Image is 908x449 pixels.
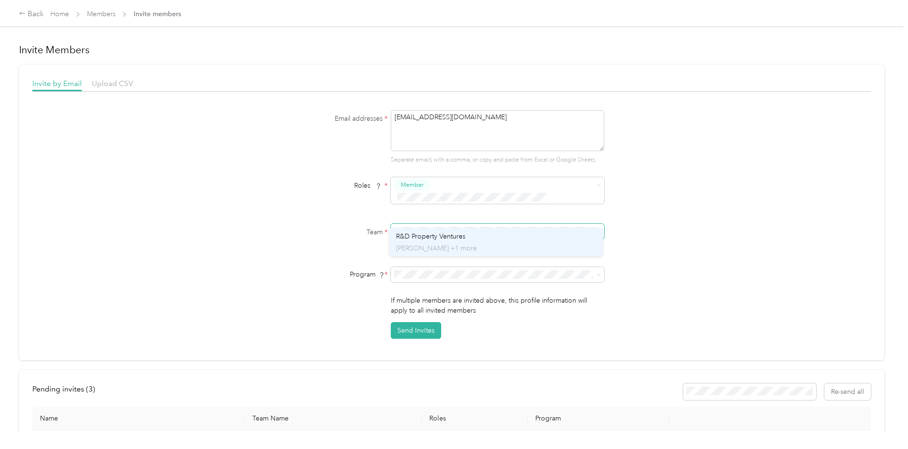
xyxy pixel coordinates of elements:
span: R&D Property Ventures [396,232,465,240]
span: Pending invites [32,384,95,393]
div: Program [269,269,387,279]
p: Separate emails with a comma, or copy and paste from Excel or Google Sheets. [391,156,604,164]
div: Back [19,9,44,20]
p: [PERSON_NAME] +1 more [396,243,596,253]
label: Team [269,227,387,237]
span: Invite members [134,9,181,19]
span: Upload CSV [92,79,133,88]
th: Name [32,407,245,430]
button: Send Invites [391,322,441,339]
a: Members [87,10,116,18]
div: Resend all invitations [683,383,871,400]
th: Team Name [245,407,422,430]
textarea: [EMAIL_ADDRESS][DOMAIN_NAME] [391,110,604,151]
h1: Invite Members [19,43,884,57]
label: Email addresses [269,114,387,124]
p: If multiple members are invited above, this profile information will apply to all invited members [391,296,604,315]
div: info-bar [32,383,871,400]
button: Re-send all [824,383,871,400]
span: ( 3 ) [86,384,95,393]
span: Invite by Email [32,79,82,88]
th: Roles [422,407,528,430]
a: Home [50,10,69,18]
button: Member [394,179,430,191]
span: Member [401,181,424,189]
span: Roles [351,178,385,193]
iframe: Everlance-gr Chat Button Frame [855,396,908,449]
div: left-menu [32,383,102,400]
th: Program [528,407,669,430]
